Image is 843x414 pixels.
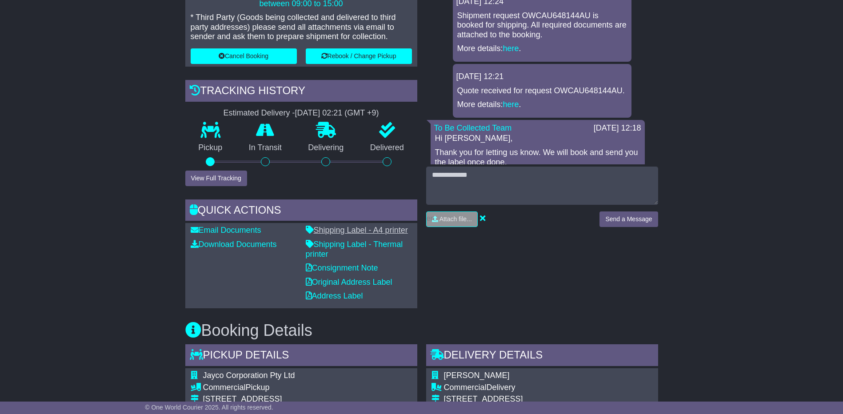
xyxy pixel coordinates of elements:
[306,263,378,272] a: Consignment Note
[457,100,627,110] p: More details: .
[503,100,519,109] a: here
[457,11,627,40] p: Shipment request OWCAU648144AU is booked for shipping. All required documents are attached to the...
[444,394,653,404] div: [STREET_ADDRESS]
[306,226,408,235] a: Shipping Label - A4 printer
[185,80,417,104] div: Tracking history
[191,226,261,235] a: Email Documents
[357,143,417,153] p: Delivered
[426,344,658,368] div: Delivery Details
[236,143,295,153] p: In Transit
[306,48,412,64] button: Rebook / Change Pickup
[456,72,628,82] div: [DATE] 12:21
[185,199,417,223] div: Quick Actions
[444,383,487,392] span: Commercial
[185,108,417,118] div: Estimated Delivery -
[191,48,297,64] button: Cancel Booking
[295,143,357,153] p: Delivering
[434,123,512,132] a: To Be Collected Team
[203,371,295,380] span: Jayco Corporation Pty Ltd
[503,44,519,53] a: here
[435,148,640,167] p: Thank you for letting us know. We will book and send you the label once done.
[145,404,273,411] span: © One World Courier 2025. All rights reserved.
[599,211,658,227] button: Send a Message
[203,394,374,404] div: [STREET_ADDRESS]
[295,108,379,118] div: [DATE] 02:21 (GMT +9)
[191,240,277,249] a: Download Documents
[185,143,236,153] p: Pickup
[444,371,510,380] span: [PERSON_NAME]
[185,344,417,368] div: Pickup Details
[185,322,658,339] h3: Booking Details
[306,291,363,300] a: Address Label
[457,44,627,54] p: More details: .
[444,383,653,393] div: Delivery
[306,278,392,287] a: Original Address Label
[203,383,374,393] div: Pickup
[594,123,641,133] div: [DATE] 12:18
[306,240,403,259] a: Shipping Label - Thermal printer
[203,383,246,392] span: Commercial
[435,134,640,143] p: Hi [PERSON_NAME],
[457,86,627,96] p: Quote received for request OWCAU648144AU.
[191,13,412,42] p: * Third Party (Goods being collected and delivered to third party addresses) please send all atta...
[185,171,247,186] button: View Full Tracking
